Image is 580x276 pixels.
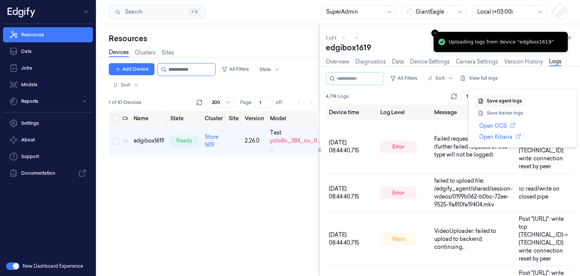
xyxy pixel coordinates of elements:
[3,27,93,42] a: Resources
[475,95,525,107] button: Save agent logs
[109,33,319,44] div: Resources
[294,97,316,108] nav: pagination
[270,129,281,137] span: Test
[326,93,349,100] span: 4,774 Logs
[3,149,93,164] a: Support
[112,137,119,145] button: Select row
[267,111,349,126] th: Model
[3,60,93,76] a: Jobs
[162,49,174,57] a: Sites
[387,72,420,84] button: All Filters
[380,233,416,245] div: warn
[355,58,386,66] a: Diagnostics
[109,99,141,106] span: 1 of 47 Devices
[434,135,507,158] span: Failed request POST [URL] (further failed requests of this type will not be logged)
[326,58,349,66] a: Overview
[109,63,154,75] button: Add Device
[431,29,439,37] button: Close toast
[112,115,119,122] button: Select all
[329,185,359,200] span: [DATE] 08:44:40.715
[434,228,496,250] span: VideoUploader: failed to upload to backend, continuing..
[122,8,142,16] span: Search
[3,132,93,147] button: About
[270,137,332,153] span: yolo8n_384_ov_0_2_0 ...
[479,133,571,141] a: Open Kibana
[242,111,267,126] th: Version
[377,105,431,120] th: Log Level
[245,137,264,145] div: 2.26.0
[134,137,164,145] div: edgibox1619
[3,116,93,131] a: Settings
[460,72,501,84] button: View full logs
[504,58,543,66] a: Version History
[380,141,416,153] div: error
[475,107,526,119] button: Save trainer logs
[240,99,251,106] span: Page
[202,111,226,126] th: Cluster
[109,48,129,57] a: Devices
[3,94,93,109] button: Reports
[479,122,571,130] a: Open GCS
[3,44,93,59] a: Data
[109,5,205,19] button: Search⌘K
[549,57,561,66] a: Logs
[392,58,404,66] a: Data
[205,133,218,148] a: Store 1619
[456,58,498,66] a: Camera Settings
[329,139,359,154] span: [DATE] 08:44:40.715
[449,38,554,46] div: Uploading logs from device "edgibox1619"
[81,6,93,18] button: Toggle Navigation
[326,35,336,41] span: 1 of 1
[167,111,202,126] th: State
[226,111,242,126] th: Site
[135,49,156,57] a: Clusters
[380,187,416,199] div: error
[519,216,568,262] span: Post "[URL]": write tcp [TECHNICAL_ID]->[TECHNICAL_ID]: write: connection reset by peer
[329,231,359,246] span: [DATE] 08:44:40.715
[3,77,93,92] a: Models
[431,105,516,120] th: Message
[326,105,377,120] th: Device time
[276,99,288,106] span: of 1
[326,42,574,53] div: edgibox1619
[434,177,513,208] span: failed to upload file: /edgify_agent/shared/session-videos/0199b062-b0bc-72ee-9525-9a810fa19404.mkv
[519,185,560,200] span: io: read/write on closed pipe
[170,135,199,147] div: ready
[219,63,252,75] button: All Filters
[3,166,93,181] a: Documentation
[131,111,167,126] th: Name
[410,58,450,66] a: Device Settings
